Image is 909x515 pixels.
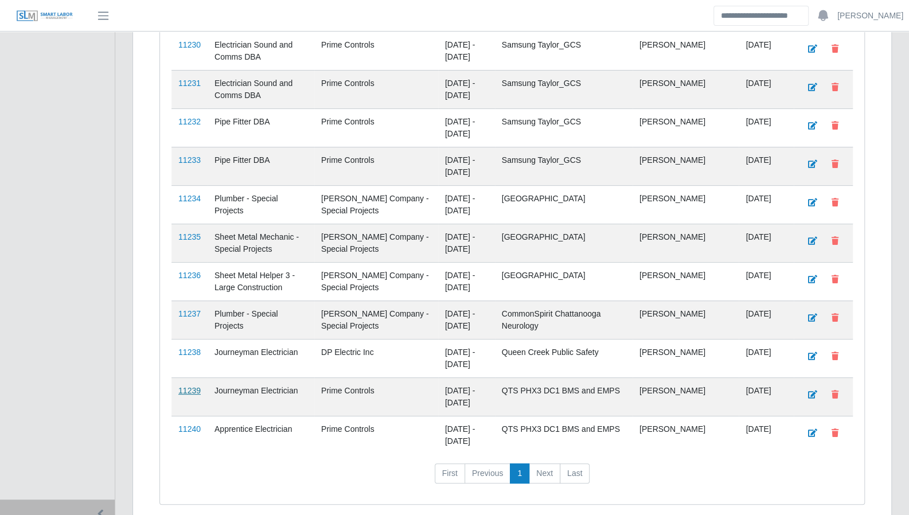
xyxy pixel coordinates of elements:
[208,301,314,339] td: Plumber - Special Projects
[739,224,794,262] td: [DATE]
[208,70,314,108] td: Electrician Sound and Comms DBA
[178,194,201,203] a: 11234
[739,416,794,454] td: [DATE]
[178,271,201,280] a: 11236
[178,155,201,165] a: 11233
[633,108,739,147] td: [PERSON_NAME]
[633,301,739,339] td: [PERSON_NAME]
[178,348,201,357] a: 11238
[178,424,201,434] a: 11240
[633,147,739,185] td: [PERSON_NAME]
[495,339,633,377] td: Queen Creek Public Safety
[178,117,201,126] a: 11232
[314,262,438,301] td: [PERSON_NAME] Company - Special Projects
[178,386,201,395] a: 11239
[739,262,794,301] td: [DATE]
[495,262,633,301] td: [GEOGRAPHIC_DATA]
[314,339,438,377] td: DP Electric Inc
[739,185,794,224] td: [DATE]
[16,10,73,22] img: SLM Logo
[495,32,633,70] td: Samsung Taylor_GCS
[739,377,794,416] td: [DATE]
[739,147,794,185] td: [DATE]
[208,224,314,262] td: Sheet Metal Mechanic - Special Projects
[633,262,739,301] td: [PERSON_NAME]
[208,108,314,147] td: Pipe Fitter DBA
[739,108,794,147] td: [DATE]
[633,185,739,224] td: [PERSON_NAME]
[633,32,739,70] td: [PERSON_NAME]
[314,108,438,147] td: Prime Controls
[208,32,314,70] td: Electrician Sound and Comms DBA
[438,147,495,185] td: [DATE] - [DATE]
[739,339,794,377] td: [DATE]
[633,339,739,377] td: [PERSON_NAME]
[438,301,495,339] td: [DATE] - [DATE]
[438,32,495,70] td: [DATE] - [DATE]
[314,147,438,185] td: Prime Controls
[438,70,495,108] td: [DATE] - [DATE]
[208,147,314,185] td: Pipe Fitter DBA
[633,377,739,416] td: [PERSON_NAME]
[178,79,201,88] a: 11231
[178,232,201,241] a: 11235
[495,108,633,147] td: Samsung Taylor_GCS
[314,185,438,224] td: [PERSON_NAME] Company - Special Projects
[314,224,438,262] td: [PERSON_NAME] Company - Special Projects
[739,32,794,70] td: [DATE]
[495,70,633,108] td: Samsung Taylor_GCS
[438,185,495,224] td: [DATE] - [DATE]
[314,32,438,70] td: Prime Controls
[739,301,794,339] td: [DATE]
[438,262,495,301] td: [DATE] - [DATE]
[314,377,438,416] td: Prime Controls
[438,224,495,262] td: [DATE] - [DATE]
[837,10,903,22] a: [PERSON_NAME]
[438,377,495,416] td: [DATE] - [DATE]
[208,377,314,416] td: Journeyman Electrician
[495,377,633,416] td: QTS PHX3 DC1 BMS and EMPS
[178,40,201,49] a: 11230
[633,416,739,454] td: [PERSON_NAME]
[208,339,314,377] td: Journeyman Electrician
[208,185,314,224] td: Plumber - Special Projects
[438,416,495,454] td: [DATE] - [DATE]
[495,301,633,339] td: CommonSpirit Chattanooga Neurology
[495,147,633,185] td: Samsung Taylor_GCS
[713,6,809,26] input: Search
[438,339,495,377] td: [DATE] - [DATE]
[438,108,495,147] td: [DATE] - [DATE]
[633,70,739,108] td: [PERSON_NAME]
[314,70,438,108] td: Prime Controls
[208,416,314,454] td: Apprentice Electrician
[510,463,529,484] a: 1
[495,185,633,224] td: [GEOGRAPHIC_DATA]
[171,463,853,493] nav: pagination
[495,416,633,454] td: QTS PHX3 DC1 BMS and EMPS
[633,224,739,262] td: [PERSON_NAME]
[739,70,794,108] td: [DATE]
[495,224,633,262] td: [GEOGRAPHIC_DATA]
[178,309,201,318] a: 11237
[314,416,438,454] td: Prime Controls
[208,262,314,301] td: Sheet Metal Helper 3 - Large Construction
[314,301,438,339] td: [PERSON_NAME] Company - Special Projects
